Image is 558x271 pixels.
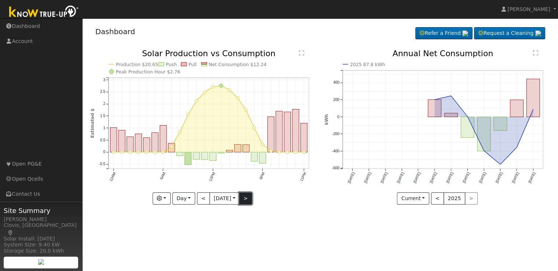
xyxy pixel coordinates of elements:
[299,172,307,182] text: 11PM
[153,151,156,154] circle: onclick=""
[103,102,105,106] text: 2
[160,126,167,152] rect: onclick=""
[6,4,83,21] img: Know True-Up
[178,131,181,134] circle: onclick=""
[332,132,339,136] text: -200
[477,117,490,151] rect: onclick=""
[462,171,470,184] text: [DATE]
[397,192,429,205] button: Current
[333,98,339,102] text: 200
[209,62,267,67] text: Net Consumption $12.24
[445,171,454,184] text: [DATE]
[461,117,474,138] rect: onclick=""
[415,27,473,40] a: Refer a Friend
[363,171,372,184] text: [DATE]
[99,162,105,166] text: -0.5
[170,145,173,148] circle: onclick=""
[145,151,148,154] circle: onclick=""
[350,62,385,67] text: 2025 87.8 kWh
[197,192,210,205] button: <
[299,50,304,56] text: 
[535,30,541,36] img: retrieve
[127,137,133,152] rect: onclick=""
[152,133,158,152] rect: onclick=""
[478,171,487,184] text: [DATE]
[162,151,165,154] circle: onclick=""
[303,151,306,154] circle: onclick=""
[195,100,198,103] circle: onclick=""
[234,145,241,152] rect: onclick=""
[176,152,183,156] rect: onclick=""
[103,78,105,82] text: 3
[128,151,131,154] circle: onclick=""
[100,90,105,94] text: 2.5
[112,151,115,154] circle: onclick=""
[219,84,223,88] circle: onclick=""
[499,163,502,166] circle: onclick=""
[172,192,195,205] button: Day
[201,152,208,160] rect: onclick=""
[239,192,252,205] button: >
[166,62,177,67] text: Push
[267,117,274,152] rect: onclick=""
[444,113,457,117] rect: onclick=""
[4,221,79,237] div: Clovis, [GEOGRAPHIC_DATA]
[332,149,339,153] text: -400
[393,49,493,58] text: Annual Net Consumption
[337,115,339,119] text: 0
[527,79,540,117] rect: onclick=""
[278,151,281,154] circle: onclick=""
[185,152,191,165] rect: onclick=""
[347,171,355,184] text: [DATE]
[292,109,299,152] rect: onclick=""
[208,172,216,182] text: 12PM
[532,108,535,111] circle: onclick=""
[109,172,116,182] text: 12AM
[284,112,291,152] rect: onclick=""
[245,109,248,112] circle: onclick=""
[4,235,79,243] div: Solar Install: [DATE]
[510,100,524,117] rect: onclick=""
[243,145,249,152] rect: onclick=""
[159,172,166,180] text: 6AM
[211,86,214,88] circle: onclick=""
[380,171,388,184] text: [DATE]
[431,192,444,205] button: <
[533,50,538,56] text: 
[110,128,117,152] rect: onclick=""
[4,216,79,223] div: [PERSON_NAME]
[511,171,519,184] text: [DATE]
[209,192,240,205] button: [DATE]
[103,150,105,154] text: 0
[515,146,518,149] circle: onclick=""
[462,30,468,36] img: retrieve
[7,230,14,236] a: Map
[429,171,437,184] text: [DATE]
[103,126,105,130] text: 1
[251,152,258,162] rect: onclick=""
[507,6,550,12] span: [PERSON_NAME]
[276,111,282,152] rect: onclick=""
[116,69,180,75] text: Peak Production Hour $2.76
[261,143,264,146] circle: onclick=""
[259,172,266,180] text: 6PM
[332,166,339,170] text: -600
[143,138,150,152] rect: onclick=""
[4,206,79,216] span: Site Summary
[428,100,441,117] rect: onclick=""
[449,94,452,97] circle: onclick=""
[4,247,79,255] div: Storage Size: 20.0 kWh
[253,126,256,129] circle: onclick=""
[482,149,485,152] circle: onclick=""
[324,114,329,125] text: kWh
[236,97,239,100] circle: onclick=""
[203,91,206,94] circle: onclick=""
[168,144,175,152] rect: onclick=""
[100,114,105,118] text: 1.5
[100,138,105,142] text: 0.5
[494,117,507,131] rect: onclick=""
[301,123,307,152] rect: onclick=""
[116,62,158,67] text: Production $20.65
[135,134,142,152] rect: onclick=""
[120,151,123,154] circle: onclick=""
